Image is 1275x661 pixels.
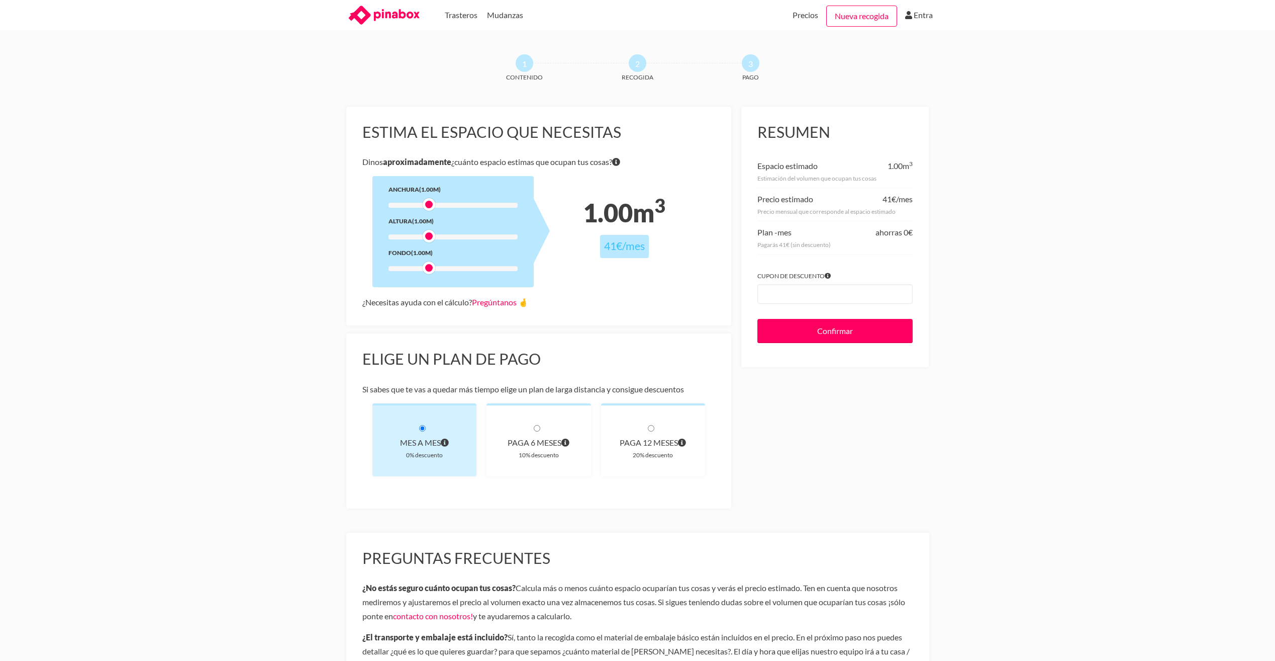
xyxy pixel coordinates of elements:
a: contacto con nosotros! [393,611,473,621]
span: (1.00m) [419,186,441,193]
h3: Resumen [757,123,913,142]
div: ¿Necesitas ayuda con el cálculo? [362,295,716,309]
span: 3 [742,54,759,72]
span: Pagas cada 6 meses por el volumen que ocupan tus cosas. El precio incluye el descuento de 10% y e... [561,436,569,450]
h3: Preguntas frecuentes [362,549,913,568]
span: Si tienes dudas sobre volumen exacto de tus cosas no te preocupes porque nuestro equipo te dirá e... [612,155,620,169]
div: Mes a mes [388,436,461,450]
div: ahorras 0€ [875,225,913,239]
sup: 3 [654,194,665,217]
label: Cupon de descuento [757,271,913,281]
a: Pregúntanos 🤞 [472,297,528,307]
b: ¿No estás seguro cuánto ocupan tus cosas? [362,583,516,593]
span: m [633,197,665,228]
div: Espacio estimado [757,159,818,173]
div: 0% descuento [388,450,461,460]
span: /mes [622,239,645,253]
div: Anchura [388,184,518,195]
span: Pagas cada 12 meses por el volumen que ocupan tus cosas. El precio incluye el descuento de 20% y ... [678,436,686,450]
span: 41€ [604,239,622,253]
a: Nueva recogida [826,6,897,27]
span: (1.00m) [411,249,433,257]
input: Confirmar [757,319,913,343]
b: aproximadamente [383,157,451,167]
span: m [903,161,913,171]
div: Plan - [757,225,792,239]
div: Altura [388,216,518,226]
p: Calcula más o menos cuánto espacio ocuparían tus cosas y verás el precio estimado. Ten en cuenta ... [362,581,913,623]
div: Precio mensual que corresponde al espacio estimado [757,206,913,217]
b: ¿El transporte y embalaje está incluido? [362,632,508,642]
sup: 3 [909,160,913,168]
span: mes [777,227,792,237]
div: Estimación del volumen que ocupan tus cosas [757,173,913,184]
h3: Elige un plan de pago [362,350,716,369]
div: 10% descuento [503,450,575,460]
span: Pagas al principio de cada mes por el volumen que ocupan tus cosas. A diferencia de otros planes ... [441,436,449,450]
span: Pago [713,72,789,82]
h3: Estima el espacio que necesitas [362,123,716,142]
span: 41€ [882,194,896,204]
span: 2 [629,54,646,72]
span: 1.00 [583,197,633,228]
div: Fondo [388,247,518,258]
div: paga 6 meses [503,436,575,450]
span: /mes [896,194,913,204]
span: 1.00 [888,161,903,171]
div: Pagarás 41€ (sin descuento) [757,239,913,250]
div: paga 12 meses [617,436,690,450]
span: (1.00m) [412,217,434,225]
p: Dinos ¿cuánto espacio estimas que ocupan tus cosas? [362,155,716,169]
span: Recogida [600,72,675,82]
div: 20% descuento [617,450,690,460]
div: Precio estimado [757,192,813,206]
span: Contenido [487,72,562,82]
span: Si tienes algún cupón introdúcelo para aplicar el descuento [825,271,831,281]
span: 1 [516,54,533,72]
p: Si sabes que te vas a quedar más tiempo elige un plan de larga distancia y consigue descuentos [362,382,716,396]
